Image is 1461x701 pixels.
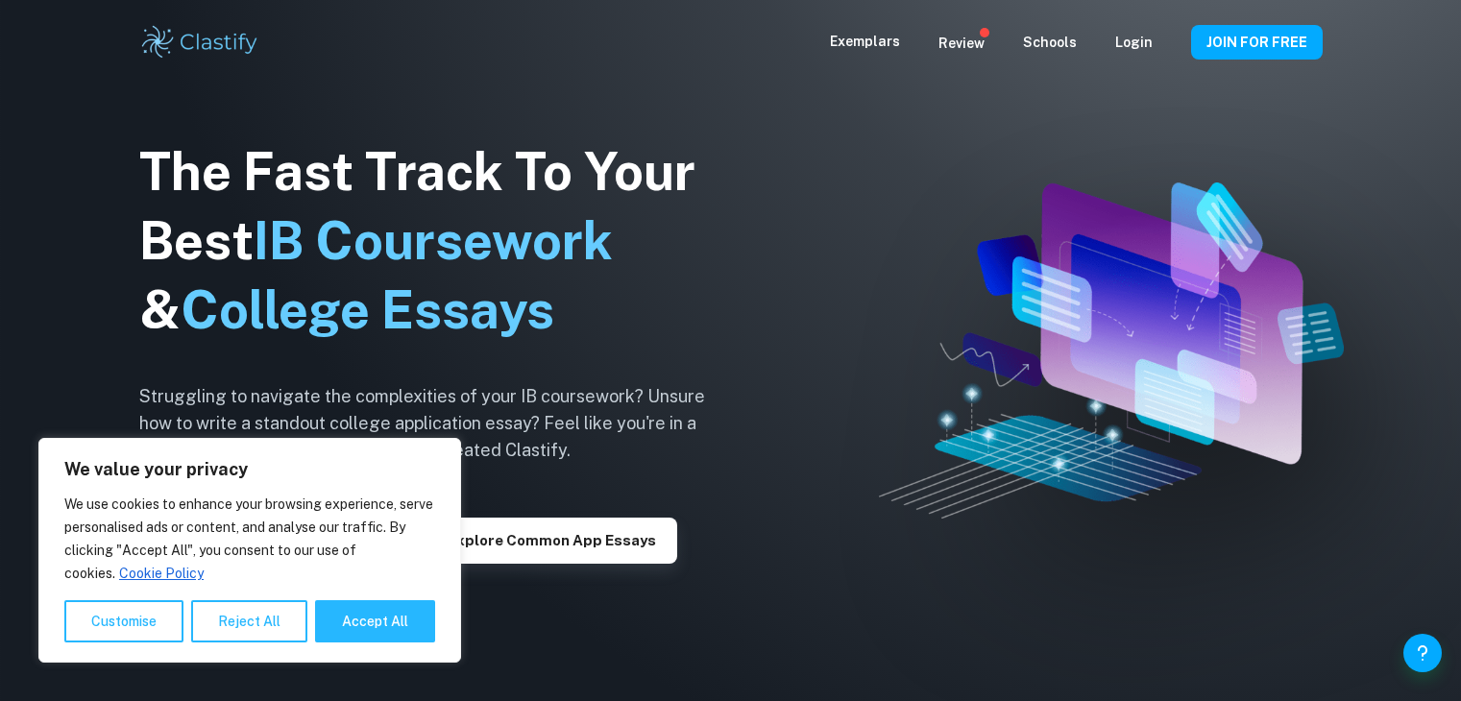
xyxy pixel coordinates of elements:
[1403,634,1442,672] button: Help and Feedback
[64,493,435,585] p: We use cookies to enhance your browsing experience, serve personalised ads or content, and analys...
[426,530,677,548] a: Explore Common App essays
[118,565,205,582] a: Cookie Policy
[879,182,1345,519] img: Clastify hero
[830,31,900,52] p: Exemplars
[938,33,985,54] p: Review
[139,137,735,345] h1: The Fast Track To Your Best &
[181,279,554,340] span: College Essays
[426,518,677,564] button: Explore Common App essays
[315,600,435,642] button: Accept All
[38,438,461,663] div: We value your privacy
[1115,35,1153,50] a: Login
[1191,25,1323,60] button: JOIN FOR FREE
[64,600,183,642] button: Customise
[139,383,735,464] h6: Struggling to navigate the complexities of your IB coursework? Unsure how to write a standout col...
[64,458,435,481] p: We value your privacy
[191,600,307,642] button: Reject All
[139,23,261,61] img: Clastify logo
[1023,35,1077,50] a: Schools
[254,210,613,271] span: IB Coursework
